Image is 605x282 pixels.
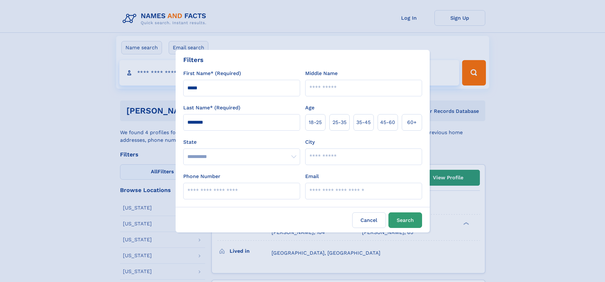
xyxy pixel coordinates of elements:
[309,119,322,126] span: 18‑25
[305,104,314,112] label: Age
[305,138,315,146] label: City
[352,212,386,228] label: Cancel
[356,119,371,126] span: 35‑45
[183,173,220,180] label: Phone Number
[305,173,319,180] label: Email
[183,70,241,77] label: First Name* (Required)
[305,70,338,77] label: Middle Name
[183,138,300,146] label: State
[388,212,422,228] button: Search
[183,104,240,112] label: Last Name* (Required)
[380,119,395,126] span: 45‑60
[407,119,417,126] span: 60+
[333,119,346,126] span: 25‑35
[183,55,204,65] div: Filters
